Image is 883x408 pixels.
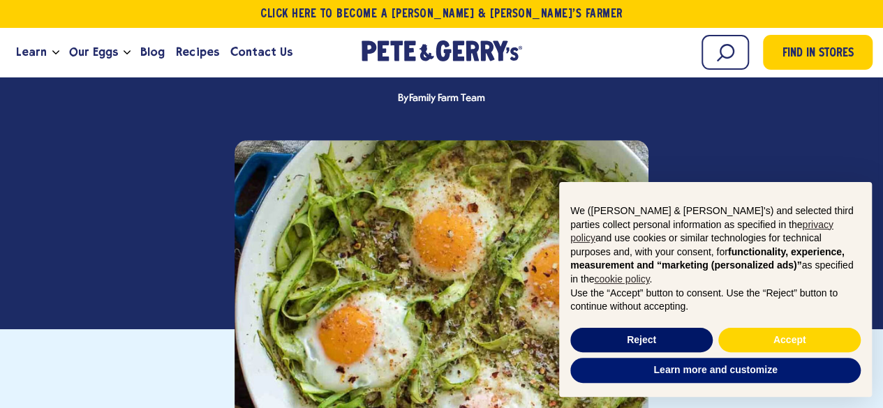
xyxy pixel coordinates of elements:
[594,273,649,285] a: cookie policy
[570,204,861,287] p: We ([PERSON_NAME] & [PERSON_NAME]'s) and selected third parties collect personal information as s...
[16,43,47,61] span: Learn
[176,43,218,61] span: Recipes
[140,43,165,61] span: Blog
[702,35,749,70] input: Search
[225,33,298,71] a: Contact Us
[170,33,224,71] a: Recipes
[548,171,883,408] div: Notice
[570,328,713,353] button: Reject
[230,43,292,61] span: Contact Us
[10,33,52,71] a: Learn
[52,50,59,55] button: Open the dropdown menu for Learn
[763,35,873,70] a: Find in Stores
[570,358,861,383] button: Learn more and customize
[782,45,854,63] span: Find in Stores
[69,43,118,61] span: Our Eggs
[64,33,124,71] a: Our Eggs
[391,93,491,104] span: By
[718,328,861,353] button: Accept
[266,36,471,80] span: Meatless
[135,33,170,71] a: Blog
[124,50,131,55] button: Open the dropdown menu for Our Eggs
[408,93,484,104] span: Family Farm Team
[487,36,618,80] span: [DATE]
[570,287,861,314] p: Use the “Accept” button to consent. Use the “Reject” button to continue without accepting.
